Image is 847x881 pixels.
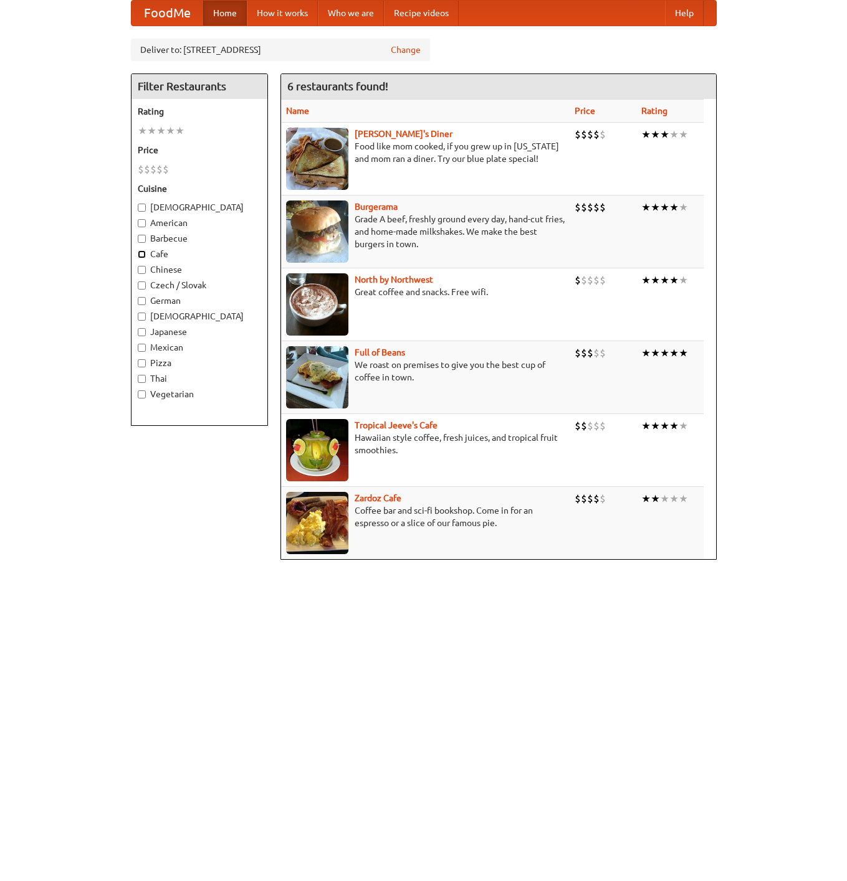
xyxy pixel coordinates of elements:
[138,344,146,352] input: Mexican
[651,419,660,433] li: ★
[144,163,150,176] li: $
[287,80,388,92] ng-pluralize: 6 restaurants found!
[660,200,669,214] li: ★
[286,504,565,529] p: Coffee bar and sci-fi bookshop. Come in for an espresso or a slice of our famous pie.
[669,273,679,287] li: ★
[593,128,600,141] li: $
[587,419,593,433] li: $
[575,200,581,214] li: $
[138,217,261,229] label: American
[669,419,679,433] li: ★
[575,346,581,360] li: $
[131,39,430,61] div: Deliver to: [STREET_ADDRESS]
[593,346,600,360] li: $
[651,200,660,214] li: ★
[138,105,261,118] h5: Rating
[593,200,600,214] li: $
[355,493,401,503] a: Zardoz Cafe
[286,213,565,250] p: Grade A beef, freshly ground every day, hand-cut fries, and home-made milkshakes. We make the bes...
[355,202,398,212] a: Burgerama
[600,128,606,141] li: $
[355,347,405,357] a: Full of Beans
[669,128,679,141] li: ★
[575,106,595,116] a: Price
[286,200,348,263] img: burgerama.jpg
[575,273,581,287] li: $
[651,273,660,287] li: ★
[641,346,651,360] li: ★
[156,163,163,176] li: $
[679,200,688,214] li: ★
[138,124,147,138] li: ★
[286,273,348,336] img: north.jpg
[600,273,606,287] li: $
[355,275,433,285] a: North by Northwest
[641,273,651,287] li: ★
[286,128,348,190] img: sallys.jpg
[138,248,261,260] label: Cafe
[138,144,261,156] h5: Price
[286,140,565,165] p: Food like mom cooked, if you grew up in [US_STATE] and mom ran a diner. Try our blue plate special!
[600,492,606,506] li: $
[138,313,146,321] input: [DEMOGRAPHIC_DATA]
[138,250,146,258] input: Cafe
[581,128,587,141] li: $
[138,235,146,243] input: Barbecue
[355,129,452,139] a: [PERSON_NAME]'s Diner
[581,200,587,214] li: $
[138,328,146,336] input: Japanese
[138,279,261,291] label: Czech / Slovak
[679,492,688,506] li: ★
[669,492,679,506] li: ★
[651,492,660,506] li: ★
[138,219,146,227] input: American
[669,346,679,360] li: ★
[286,106,309,116] a: Name
[138,357,261,369] label: Pizza
[138,201,261,214] label: [DEMOGRAPHIC_DATA]
[286,492,348,554] img: zardoz.jpg
[175,124,184,138] li: ★
[593,273,600,287] li: $
[138,310,261,323] label: [DEMOGRAPHIC_DATA]
[318,1,384,26] a: Who we are
[138,297,146,305] input: German
[138,182,261,195] h5: Cuisine
[247,1,318,26] a: How it works
[286,286,565,298] p: Great coffee and snacks. Free wifi.
[163,163,169,176] li: $
[581,346,587,360] li: $
[138,326,261,338] label: Japanese
[581,492,587,506] li: $
[138,359,146,367] input: Pizza
[660,419,669,433] li: ★
[138,390,146,398] input: Vegetarian
[660,492,669,506] li: ★
[286,431,565,456] p: Hawaiian style coffee, fresh juices, and tropical fruit smoothies.
[587,128,593,141] li: $
[156,124,166,138] li: ★
[593,419,600,433] li: $
[203,1,247,26] a: Home
[600,419,606,433] li: $
[669,200,679,214] li: ★
[651,128,660,141] li: ★
[641,128,651,141] li: ★
[138,266,146,274] input: Chinese
[286,359,565,384] p: We roast on premises to give you the best cup of coffee in town.
[138,232,261,245] label: Barbecue
[679,273,688,287] li: ★
[138,388,261,400] label: Vegetarian
[132,74,267,99] h4: Filter Restaurants
[575,419,581,433] li: $
[132,1,203,26] a: FoodMe
[138,375,146,383] input: Thai
[679,346,688,360] li: ★
[593,492,600,506] li: $
[575,128,581,141] li: $
[660,128,669,141] li: ★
